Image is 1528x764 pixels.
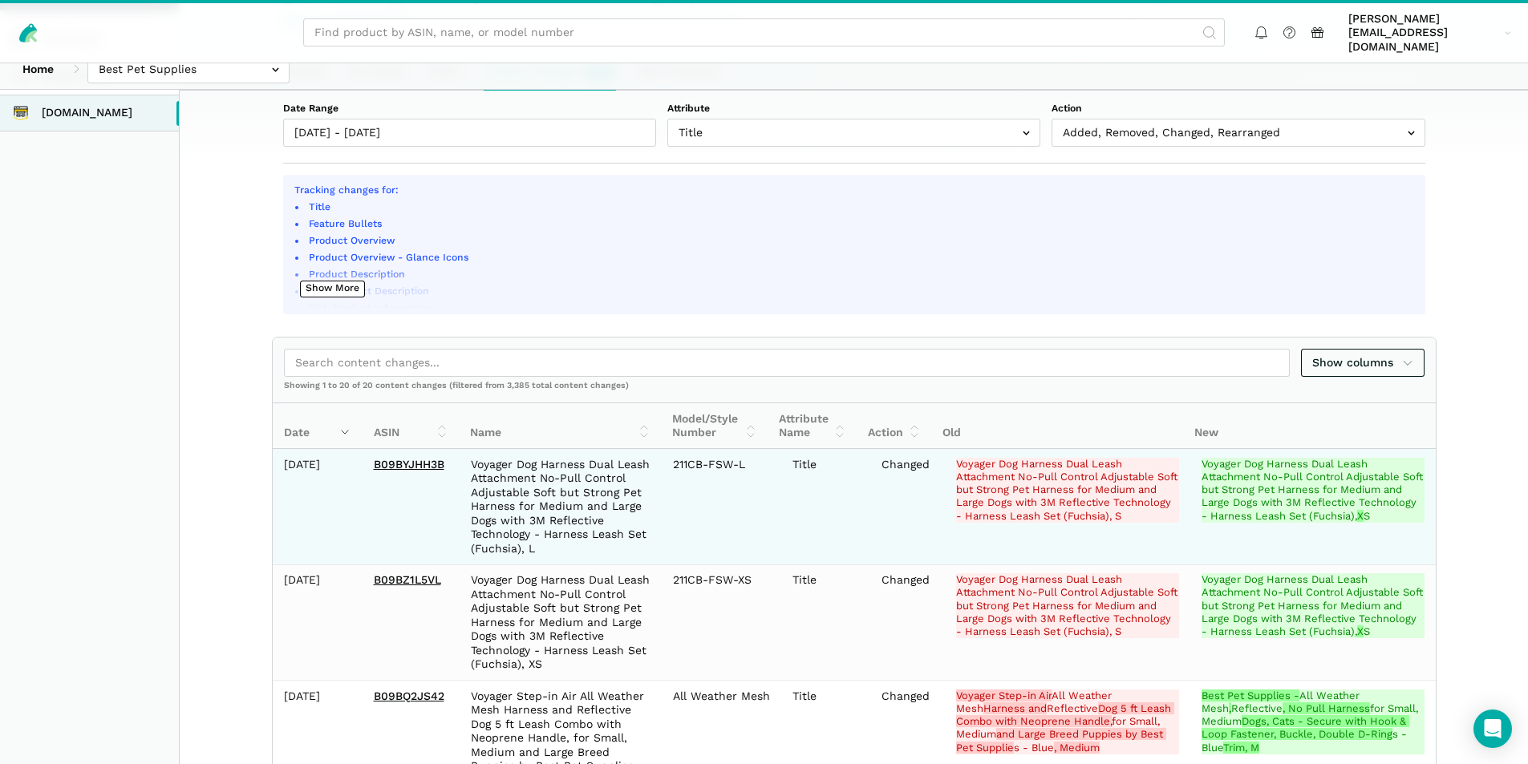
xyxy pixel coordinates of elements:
[1054,742,1100,754] strong: , Medium
[781,449,870,564] td: Title
[306,268,1414,282] li: Product Description
[857,403,931,449] th: Action: activate to sort column ascending
[1052,119,1425,147] input: Added, Removed, Changed, Rearranged
[460,449,662,564] td: Voyager Dog Harness Dual Leash Attachment No-Pull Control Adjustable Soft but Strong Pet Harness ...
[667,102,1040,116] label: Attribute
[306,200,1414,215] li: Title
[306,234,1414,249] li: Product Overview
[1357,625,1364,637] strong: X
[273,403,363,449] th: Date: activate to sort column ascending
[374,689,444,702] a: B09BQ2JS42
[956,573,1179,638] del: Voyager Dog Harness Dual Leash Attachment No-Pull Control Adjustable Soft but Strong Pet Harness ...
[1202,689,1425,754] ins: All Weather Mesh Reflective for Small, Medium s - Blue
[1348,12,1499,55] span: [PERSON_NAME][EMAIL_ADDRESS][DOMAIN_NAME]
[956,728,1166,753] strong: and Large Breed Puppies by Best Pet Supplie
[1283,702,1370,714] strong: , No Pull Harness
[306,301,1414,316] li: Rich Product Information
[1202,715,1409,740] strong: Dogs, Cats - Secure with Hook & Loop Fastener, Buckle, Double D-Ring
[662,449,781,564] td: 211CB-FSW-L
[1229,702,1231,714] strong: ,
[306,217,1414,232] li: Feature Bullets
[459,403,661,449] th: Name: activate to sort column ascending
[306,251,1414,265] li: Product Overview - Glance Icons
[273,564,363,681] td: [DATE]
[1312,354,1413,371] span: Show columns
[956,689,1052,701] strong: Voyager Step-in Air
[1357,510,1364,522] strong: X
[284,349,1291,377] input: Search content changes...
[87,55,290,83] input: Best Pet Supplies
[1052,102,1425,116] label: Action
[294,183,1414,197] p: Tracking changes for:
[1301,349,1425,377] a: Show columns
[1473,709,1512,748] div: Open Intercom Messenger
[956,458,1179,523] del: Voyager Dog Harness Dual Leash Attachment No-Pull Control Adjustable Soft but Strong Pet Harness ...
[667,119,1040,147] input: Title
[781,564,870,681] td: Title
[1202,689,1299,701] strong: Best Pet Supplies -
[1343,9,1517,57] a: [PERSON_NAME][EMAIL_ADDRESS][DOMAIN_NAME]
[768,403,857,449] th: Attribute Name: activate to sort column ascending
[283,102,656,116] label: Date Range
[870,449,945,564] td: Changed
[1202,573,1425,638] ins: Voyager Dog Harness Dual Leash Attachment No-Pull Control Adjustable Soft but Strong Pet Harness ...
[374,458,444,471] a: B09BYJHH3B
[460,564,662,681] td: Voyager Dog Harness Dual Leash Attachment No-Pull Control Adjustable Soft but Strong Pet Harness ...
[11,55,65,83] a: Home
[273,449,363,564] td: [DATE]
[870,564,945,681] td: Changed
[1183,403,1435,449] th: New
[273,380,1436,402] div: Showing 1 to 20 of 20 content changes (filtered from 3,385 total content changes)
[662,564,781,681] td: 211CB-FSW-XS
[956,702,1174,727] strong: Dog 5 ft Leash Combo with Neoprene Handle,
[363,403,460,449] th: ASIN: activate to sort column ascending
[661,403,768,449] th: Model/Style Number: activate to sort column ascending
[956,689,1179,754] del: All Weather Mesh Reflective for Small, Medium s - Blue
[303,18,1225,46] input: Find product by ASIN, name, or model number
[1202,458,1425,523] ins: Voyager Dog Harness Dual Leash Attachment No-Pull Control Adjustable Soft but Strong Pet Harness ...
[983,702,1047,714] strong: Harness and
[374,573,441,586] a: B09BZ1L5VL
[1223,742,1259,754] strong: Trim, M
[300,281,365,297] button: Show More
[306,285,1414,299] li: Rich Product Description
[931,403,1183,449] th: Old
